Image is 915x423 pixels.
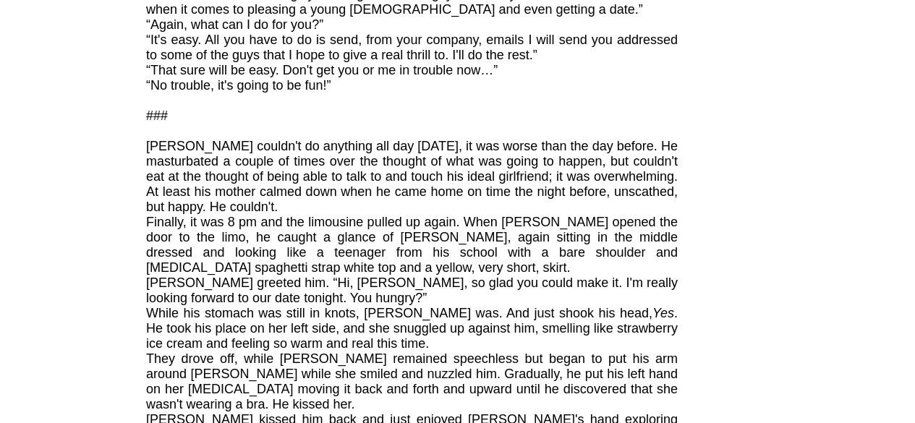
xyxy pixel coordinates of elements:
[146,306,678,351] span: While his stomach was still in knots, [PERSON_NAME] was. And just shook his head, . He took his p...
[146,63,498,77] span: “That sure will be easy. Don't get you or me in trouble now…”
[146,139,678,214] span: [PERSON_NAME] couldn't do anything all day [DATE], it was worse than the day before. He masturbat...
[146,17,323,32] span: “Again, what can I do for you?”
[146,78,331,93] span: “No trouble, it's going to be fun!”
[146,108,168,123] span: ###
[146,33,678,62] span: “It's easy. All you have to do is send, from your company, emails I will send you addressed to so...
[146,215,678,275] span: Finally, it was 8 pm and the limousine pulled up again. When [PERSON_NAME] opened the door to the...
[652,306,674,320] i: Yes
[146,351,678,411] span: They drove off, while [PERSON_NAME] remained speechless but began to put his arm around [PERSON_N...
[146,275,678,305] span: [PERSON_NAME] greeted him. “Hi, [PERSON_NAME], so glad you could make it. I'm really looking forw...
